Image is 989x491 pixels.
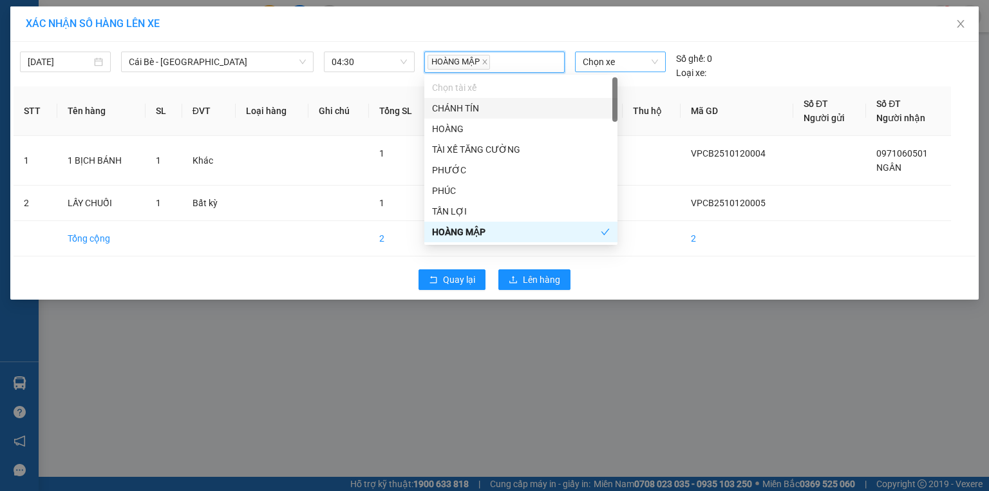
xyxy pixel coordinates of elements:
[601,227,610,236] span: check
[129,52,306,72] span: Cái Bè - Sài Gòn
[424,119,617,139] div: HOÀNG
[482,59,488,65] span: close
[691,198,766,208] span: VPCB2510120005
[379,198,384,208] span: 1
[876,148,928,159] span: 0971060501
[424,98,617,119] div: CHÁNH TÍN
[804,113,845,123] span: Người gửi
[14,136,57,186] td: 1
[57,221,146,256] td: Tổng cộng
[956,19,966,29] span: close
[691,148,766,159] span: VPCB2510120004
[676,66,706,80] span: Loại xe:
[943,6,979,43] button: Close
[182,136,236,186] td: Khác
[156,198,161,208] span: 1
[583,52,657,72] span: Chọn xe
[876,99,901,109] span: Số ĐT
[443,273,475,287] span: Quay lại
[676,52,705,66] span: Số ghế:
[424,160,617,180] div: PHƯỚC
[419,269,485,290] button: rollbackQuay lại
[299,58,306,66] span: down
[14,86,57,136] th: STT
[676,52,712,66] div: 0
[424,77,617,98] div: Chọn tài xế
[876,113,925,123] span: Người nhận
[332,52,407,72] span: 04:30
[146,86,182,136] th: SL
[28,55,91,69] input: 12/10/2025
[681,86,793,136] th: Mã GD
[369,86,432,136] th: Tổng SL
[432,184,610,198] div: PHÚC
[432,225,601,239] div: HOÀNG MẬP
[424,139,617,160] div: TÀI XẾ TĂNG CƯỜNG
[26,17,160,30] span: XÁC NHẬN SỐ HÀNG LÊN XE
[432,204,610,218] div: TẤN LỢI
[308,86,369,136] th: Ghi chú
[428,55,490,70] span: HOÀNG MẬP
[57,136,146,186] td: 1 BỊCH BÁNH
[424,222,617,242] div: HOÀNG MẬP
[498,269,570,290] button: uploadLên hàng
[432,142,610,157] div: TÀI XẾ TĂNG CƯỜNG
[14,186,57,221] td: 2
[369,221,432,256] td: 2
[523,273,560,287] span: Lên hàng
[379,148,384,159] span: 1
[236,86,308,136] th: Loại hàng
[432,101,610,115] div: CHÁNH TÍN
[432,122,610,136] div: HOÀNG
[876,162,901,173] span: NGÂN
[424,201,617,222] div: TẤN LỢI
[57,186,146,221] td: LẤY CHUỐI
[509,275,518,285] span: upload
[432,163,610,177] div: PHƯỚC
[623,86,681,136] th: Thu hộ
[681,221,793,256] td: 2
[432,81,610,95] div: Chọn tài xế
[57,86,146,136] th: Tên hàng
[156,155,161,166] span: 1
[424,180,617,201] div: PHÚC
[804,99,828,109] span: Số ĐT
[182,86,236,136] th: ĐVT
[429,275,438,285] span: rollback
[182,186,236,221] td: Bất kỳ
